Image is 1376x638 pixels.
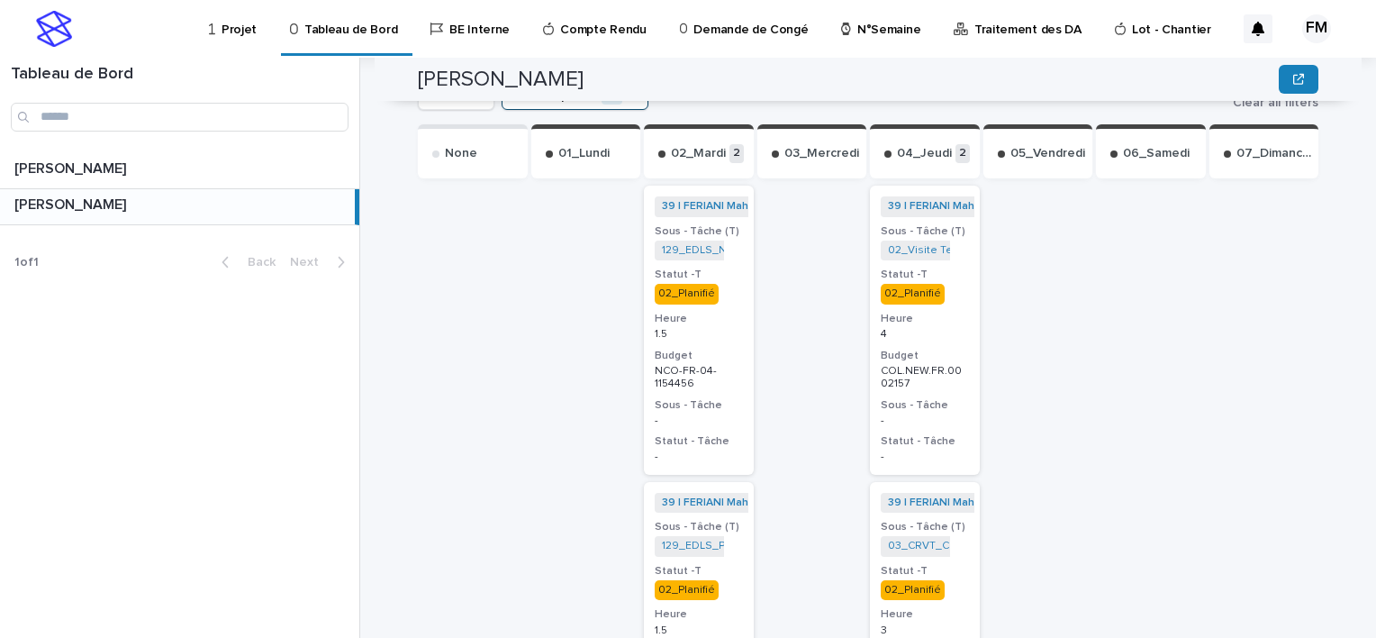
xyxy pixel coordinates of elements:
[283,254,359,270] button: Next
[784,146,859,161] p: 03_Mercredi
[655,312,743,326] h3: Heure
[207,254,283,270] button: Back
[888,200,1040,213] a: 39 | FERIANI Mahmoud | 2025
[881,624,969,637] p: 3
[655,607,743,622] h3: Heure
[1236,146,1312,161] p: 07_Dimanche
[662,540,776,552] a: 129_EDLS_PE19157335
[655,451,743,463] p: -
[558,146,610,161] p: 01_Lundi
[662,244,820,257] a: 129_EDLS_NCO-FR-04-1154456
[881,434,969,449] h3: Statut - Tâche
[655,564,743,579] h3: Statut -T
[881,520,969,534] h3: Sous - Tâche (T)
[14,157,130,178] p: [PERSON_NAME]
[655,268,743,282] h3: Statut -T
[729,144,744,163] p: 2
[662,200,814,213] a: 39 | FERIANI Mahmoud | 2025
[237,256,276,269] span: Back
[881,328,969,341] p: 4
[655,398,743,413] h3: Sous - Tâche
[655,224,743,239] h3: Sous - Tâche (T)
[655,365,743,391] p: NCO-FR-04-1154456
[881,312,969,326] h3: Heure
[881,224,969,239] h3: Sous - Tâche (T)
[671,146,726,161] p: 02_Mardi
[1302,14,1331,43] div: FM
[662,497,814,509] a: 39 | FERIANI Mahmoud | 2025
[445,146,477,161] p: None
[1123,146,1190,161] p: 06_Samedi
[14,193,130,214] p: [PERSON_NAME]
[655,328,743,341] p: 1.5
[290,256,330,269] span: Next
[897,146,952,161] p: 04_Jeudi
[644,186,754,474] a: 39 | FERIANI Mahmoud | 2025 Sous - Tâche (T)129_EDLS_NCO-FR-04-1154456 Statut -T02_PlanifiéHeure1...
[881,268,969,282] h3: Statut -T
[881,607,969,622] h3: Heure
[1010,146,1085,161] p: 05_Vendredi
[11,103,349,132] input: Search
[11,65,349,85] h1: Tableau de Bord
[881,451,969,463] p: -
[881,580,945,600] div: 02_Planifié
[655,434,743,449] h3: Statut - Tâche
[888,540,1052,552] a: 03_CRVT_COL.NEW.FR.0002157
[655,284,719,304] div: 02_Planifié
[655,624,743,637] p: 1.5
[655,349,743,363] h3: Budget
[655,520,743,534] h3: Sous - Tâche (T)
[655,415,743,427] p: -
[881,365,969,391] p: COL.NEW.FR.0002157
[888,497,1040,509] a: 39 | FERIANI Mahmoud | 2025
[418,67,584,93] h2: [PERSON_NAME]
[655,580,719,600] div: 02_Planifié
[36,11,72,47] img: stacker-logo-s-only.png
[881,415,969,427] p: -
[1233,96,1318,109] span: Clear all filters
[1218,96,1318,109] button: Clear all filters
[870,186,980,474] a: 39 | FERIANI Mahmoud | 2025 Sous - Tâche (T)02_Visite Technique_COL.NEW.FR.0002157 Statut -T02_Pl...
[955,144,970,163] p: 2
[881,564,969,579] h3: Statut -T
[888,244,1109,257] a: 02_Visite Technique_COL.NEW.FR.0002157
[881,398,969,413] h3: Sous - Tâche
[881,284,945,304] div: 02_Planifié
[881,349,969,363] h3: Budget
